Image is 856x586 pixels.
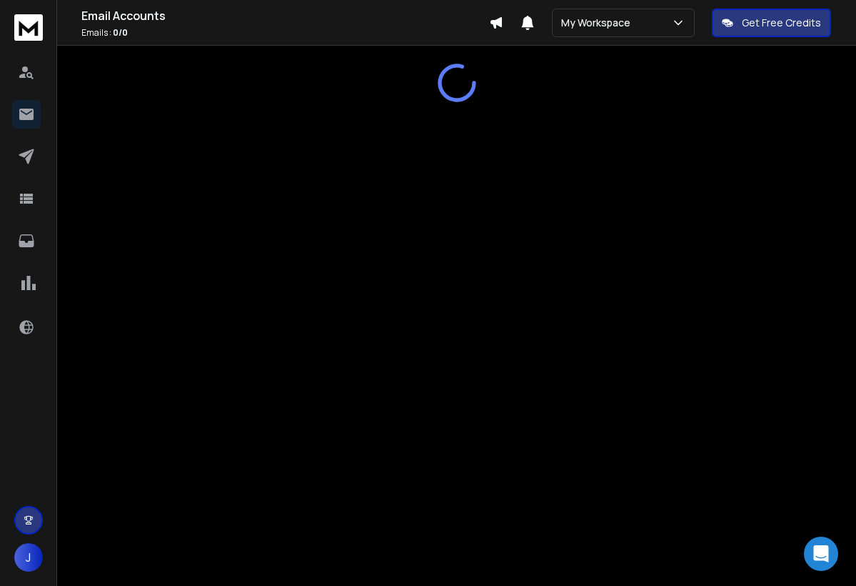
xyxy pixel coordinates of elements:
h1: Email Accounts [81,7,489,24]
span: 0 / 0 [113,26,128,39]
button: J [14,543,43,572]
div: Open Intercom Messenger [804,537,838,571]
p: Emails : [81,27,489,39]
button: Get Free Credits [712,9,831,37]
p: Get Free Credits [742,16,821,30]
p: My Workspace [561,16,636,30]
img: logo [14,14,43,41]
